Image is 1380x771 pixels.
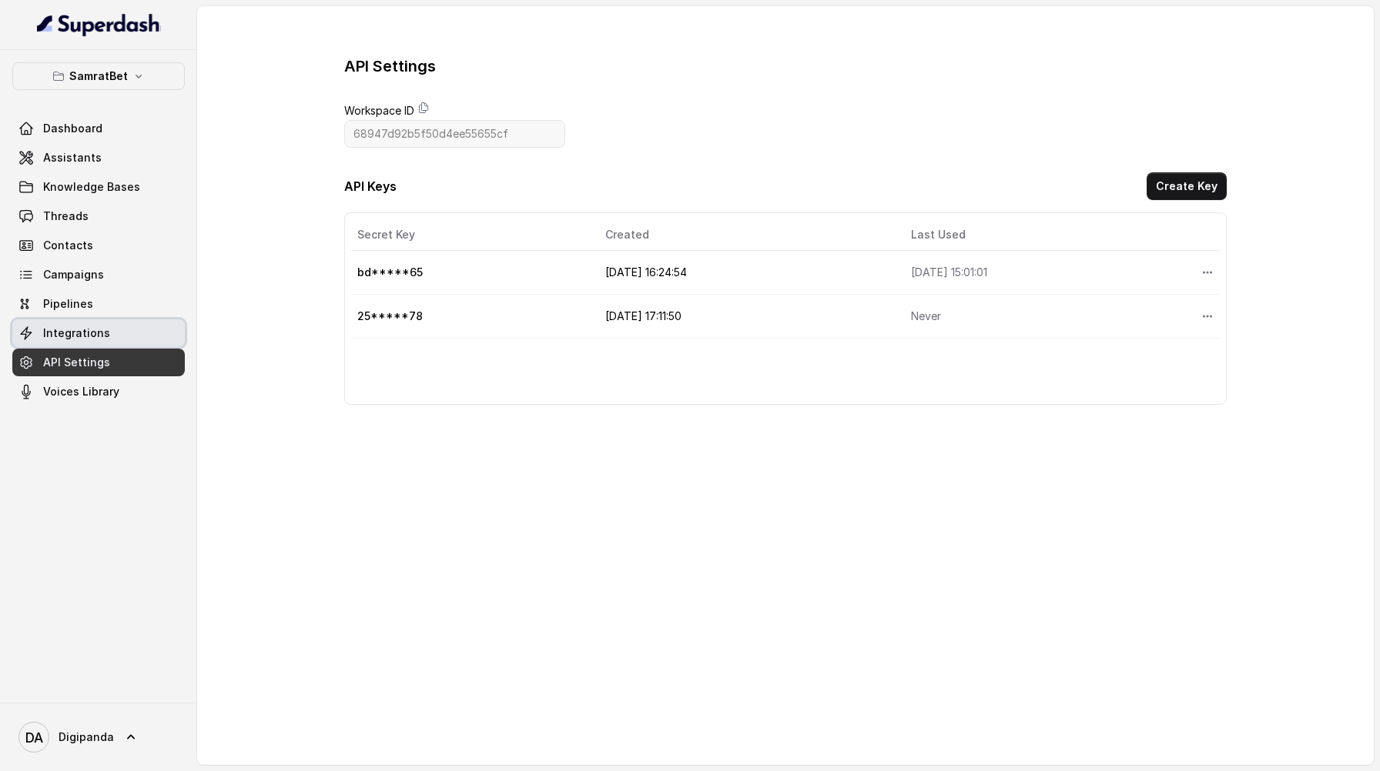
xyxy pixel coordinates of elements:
a: Integrations [12,319,185,347]
th: Last Used [899,219,1189,251]
button: Create Key [1147,172,1227,200]
span: Campaigns [43,267,104,282]
span: Dashboard [43,121,102,136]
button: More options [1194,259,1221,286]
th: Secret Key [351,219,593,251]
th: Created [593,219,899,251]
a: Knowledge Bases [12,173,185,201]
span: Digipanda [59,729,114,745]
button: SamratBet [12,62,185,90]
span: Threads [43,209,89,224]
td: [DATE] 15:01:01 [899,251,1189,295]
a: Campaigns [12,261,185,289]
a: Pipelines [12,290,185,318]
a: Assistants [12,144,185,172]
text: DA [25,729,43,746]
span: Assistants [43,150,102,165]
a: Contacts [12,232,185,259]
td: Never [899,295,1189,339]
button: More options [1194,302,1221,330]
a: Voices Library [12,378,185,406]
h3: API Keys [344,177,397,195]
span: Voices Library [43,384,119,399]
td: [DATE] 17:11:50 [593,295,899,339]
span: Integrations [43,325,110,341]
span: Pipelines [43,296,93,312]
p: SamratBet [69,67,128,85]
span: Contacts [43,238,93,253]
a: Threads [12,202,185,230]
img: light.svg [37,12,161,37]
h3: API Settings [344,55,436,77]
span: API Settings [43,355,110,370]
label: Workspace ID [344,102,414,120]
a: Digipanda [12,716,185,759]
a: Dashboard [12,115,185,142]
td: [DATE] 16:24:54 [593,251,899,295]
span: Knowledge Bases [43,179,140,195]
a: API Settings [12,349,185,376]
